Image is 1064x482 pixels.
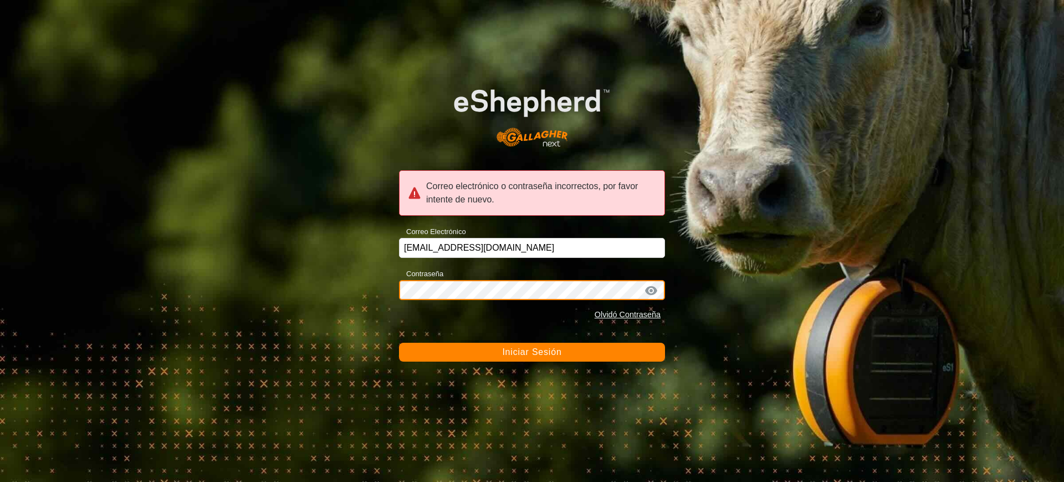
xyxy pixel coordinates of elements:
span: Iniciar Sesión [502,347,561,357]
div: Correo electrónico o contraseña incorrectos, por favor intente de nuevo. [399,170,665,216]
label: Contraseña [399,268,443,280]
a: Olvidó Contraseña [595,310,661,319]
img: Logo de eShepherd [426,67,638,158]
button: Iniciar Sesión [399,343,665,362]
input: Correo Electrónico [399,238,665,258]
label: Correo Electrónico [399,226,466,237]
